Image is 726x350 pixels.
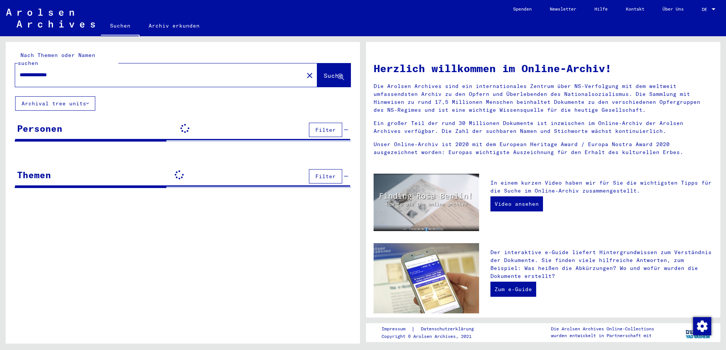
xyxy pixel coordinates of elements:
p: wurden entwickelt in Partnerschaft mit [551,332,654,339]
button: Clear [302,68,317,83]
p: Ein großer Teil der rund 30 Millionen Dokumente ist inzwischen im Online-Archiv der Arolsen Archi... [374,119,713,135]
a: Impressum [382,325,411,333]
span: DE [702,7,710,12]
div: Personen [17,122,62,135]
p: In einem kurzen Video haben wir für Sie die wichtigsten Tipps für die Suche im Online-Archiv zusa... [490,179,713,195]
h1: Herzlich willkommen im Online-Archiv! [374,60,713,76]
span: Filter [315,173,336,180]
a: Zum e-Guide [490,282,536,297]
p: Die Arolsen Archives sind ein internationales Zentrum über NS-Verfolgung mit dem weltweit umfasse... [374,82,713,114]
mat-label: Nach Themen oder Namen suchen [18,52,95,66]
span: Suche [324,72,343,79]
span: Filter [315,126,336,133]
p: Copyright © Arolsen Archives, 2021 [382,333,483,340]
p: Unser Online-Archiv ist 2020 mit dem European Heritage Award / Europa Nostra Award 2020 ausgezeic... [374,140,713,156]
a: Archiv erkunden [140,17,209,35]
img: Arolsen_neg.svg [6,9,95,28]
p: Der interaktive e-Guide liefert Hintergrundwissen zum Verständnis der Dokumente. Sie finden viele... [490,248,713,280]
button: Filter [309,123,342,137]
mat-icon: close [305,71,314,80]
a: Video ansehen [490,196,543,211]
p: Die Arolsen Archives Online-Collections [551,325,654,332]
button: Suche [317,63,351,87]
img: Zustimmung ändern [693,317,711,335]
img: eguide.jpg [374,243,479,313]
a: Suchen [101,17,140,36]
div: Themen [17,168,51,182]
button: Filter [309,169,342,183]
div: | [382,325,483,333]
img: yv_logo.png [684,323,712,342]
img: video.jpg [374,174,479,231]
a: Datenschutzerklärung [415,325,483,333]
button: Archival tree units [15,96,95,111]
